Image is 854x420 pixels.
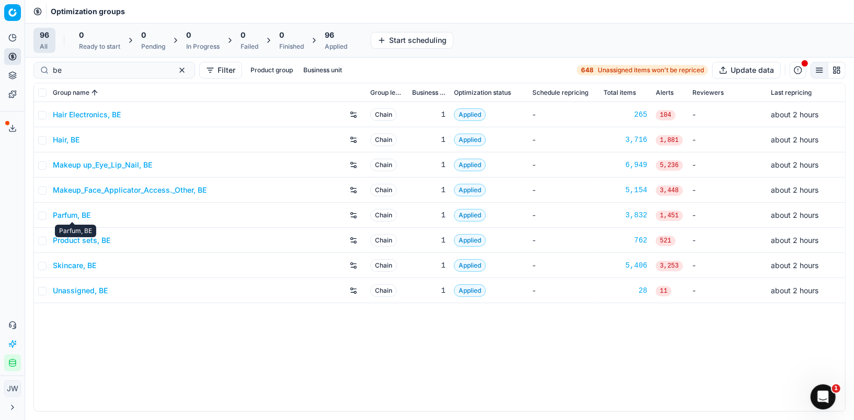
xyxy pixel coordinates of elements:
[53,65,167,75] input: Search
[454,259,486,272] span: Applied
[771,211,818,219] span: about 2 hours
[688,152,767,178] td: -
[241,30,245,40] span: 0
[53,235,110,246] a: Product sets, BE
[371,32,453,49] button: Start scheduling
[454,159,486,171] span: Applied
[412,235,446,246] div: 1
[528,152,599,178] td: -
[279,30,284,40] span: 0
[688,278,767,303] td: -
[412,89,446,97] span: Business unit
[53,89,89,97] span: Group name
[299,64,346,76] button: Business unit
[186,30,191,40] span: 0
[370,259,397,272] span: Chain
[55,225,96,237] div: Parfum, BE
[454,209,486,222] span: Applied
[454,284,486,297] span: Applied
[528,178,599,203] td: -
[528,253,599,278] td: -
[4,380,21,397] button: JW
[412,260,446,271] div: 1
[604,235,647,246] div: 762
[53,260,96,271] a: Skincare, BE
[53,160,152,170] a: Makeup up_Eye_Lip_Nail, BE
[604,210,647,220] a: 3,832
[325,42,347,51] div: Applied
[688,253,767,278] td: -
[528,278,599,303] td: -
[771,89,812,97] span: Last repricing
[581,66,594,74] strong: 648
[53,285,108,296] a: Unassigned, BE
[454,234,486,247] span: Applied
[454,134,486,146] span: Applied
[832,384,840,393] span: 1
[454,89,511,97] span: Optimization status
[412,185,446,195] div: 1
[370,159,397,171] span: Chain
[656,211,683,221] span: 1,451
[771,185,818,194] span: about 2 hours
[279,42,304,51] div: Finished
[688,228,767,253] td: -
[5,381,20,396] span: JW
[656,135,683,146] span: 1,881
[604,89,636,97] span: Total items
[656,185,683,196] span: 3,448
[241,42,258,51] div: Failed
[604,160,647,170] a: 6,949
[528,203,599,228] td: -
[141,30,146,40] span: 0
[370,89,404,97] span: Group level
[40,42,49,51] div: All
[656,89,674,97] span: Alerts
[454,184,486,196] span: Applied
[577,65,708,75] a: 648Unassigned items won't be repriced
[604,185,647,195] a: 5,154
[370,134,397,146] span: Chain
[528,102,599,127] td: -
[53,185,207,195] a: Makeup_Face_Applicator_Access._Other, BE
[604,260,647,271] a: 5,406
[771,110,818,119] span: about 2 hours
[688,127,767,152] td: -
[656,286,671,296] span: 11
[712,62,781,79] button: Update data
[771,135,818,144] span: about 2 hours
[604,109,647,120] a: 265
[604,135,647,145] a: 3,716
[53,135,79,145] a: Hair, BE
[688,178,767,203] td: -
[53,109,121,120] a: Hair Electronics, BE
[246,64,297,76] button: Product group
[604,285,647,296] a: 28
[598,66,704,74] span: Unassigned items won't be repriced
[40,30,49,40] span: 96
[51,6,125,17] nav: breadcrumb
[53,210,90,220] a: Parfum, BE
[771,261,818,270] span: about 2 hours
[688,102,767,127] td: -
[412,160,446,170] div: 1
[656,160,683,171] span: 5,236
[412,135,446,145] div: 1
[688,203,767,228] td: -
[325,30,334,40] span: 96
[771,286,818,295] span: about 2 hours
[412,210,446,220] div: 1
[656,261,683,271] span: 3,253
[412,109,446,120] div: 1
[199,62,242,79] button: Filter
[454,108,486,121] span: Applied
[89,87,100,98] button: Sorted by Group name ascending
[370,108,397,121] span: Chain
[370,284,397,297] span: Chain
[79,30,84,40] span: 0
